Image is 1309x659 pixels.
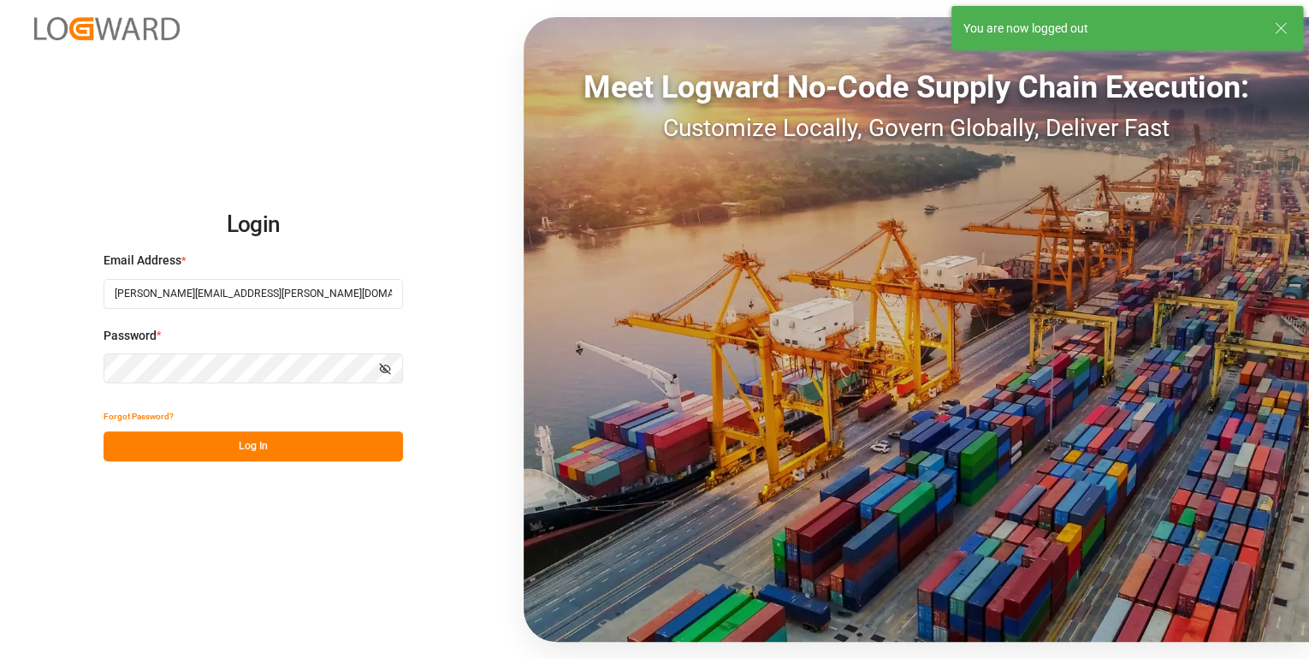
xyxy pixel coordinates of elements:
img: Logward_new_orange.png [34,17,180,40]
input: Enter your email [104,279,403,309]
span: Email Address [104,252,181,270]
div: Meet Logward No-Code Supply Chain Execution: [524,64,1309,110]
span: Password [104,327,157,345]
div: Customize Locally, Govern Globally, Deliver Fast [524,110,1309,146]
button: Forgot Password? [104,401,174,431]
div: You are now logged out [963,20,1258,38]
h2: Login [104,198,403,252]
button: Log In [104,431,403,461]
